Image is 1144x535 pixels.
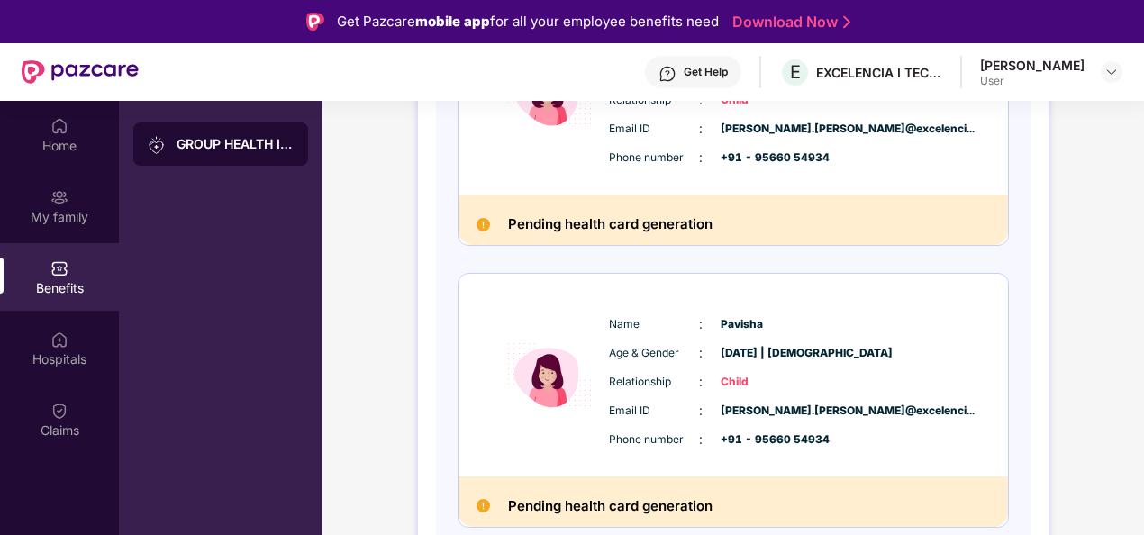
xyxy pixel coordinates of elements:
[477,499,490,512] img: Pending
[699,430,703,449] span: :
[684,65,728,79] div: Get Help
[609,316,699,333] span: Name
[699,314,703,334] span: :
[699,372,703,392] span: :
[508,213,713,236] h2: Pending health card generation
[721,316,811,333] span: Pavisha
[699,343,703,363] span: :
[415,13,490,30] strong: mobile app
[721,431,811,449] span: +91 - 95660 54934
[609,345,699,362] span: Age & Gender
[50,117,68,135] img: svg+xml;base64,PHN2ZyBpZD0iSG9tZSIgeG1sbnM9Imh0dHA6Ly93d3cudzMub3JnLzIwMDAvc3ZnIiB3aWR0aD0iMjAiIG...
[148,136,166,154] img: svg+xml;base64,PHN2ZyB3aWR0aD0iMjAiIGhlaWdodD0iMjAiIHZpZXdCb3g9IjAgMCAyMCAyMCIgZmlsbD0ibm9uZSIgeG...
[699,401,703,421] span: :
[1104,65,1119,79] img: svg+xml;base64,PHN2ZyBpZD0iRHJvcGRvd24tMzJ4MzIiIHhtbG5zPSJodHRwOi8vd3d3LnczLm9yZy8yMDAwL3N2ZyIgd2...
[50,188,68,206] img: svg+xml;base64,PHN2ZyB3aWR0aD0iMjAiIGhlaWdodD0iMjAiIHZpZXdCb3g9IjAgMCAyMCAyMCIgZmlsbD0ibm9uZSIgeG...
[721,150,811,167] span: +91 - 95660 54934
[732,13,845,32] a: Download Now
[22,60,139,84] img: New Pazcare Logo
[50,259,68,277] img: svg+xml;base64,PHN2ZyBpZD0iQmVuZWZpdHMiIHhtbG5zPSJodHRwOi8vd3d3LnczLm9yZy8yMDAwL3N2ZyIgd2lkdGg9Ij...
[980,74,1085,88] div: User
[177,135,294,153] div: GROUP HEALTH INSURANCE
[721,403,811,420] span: [PERSON_NAME].[PERSON_NAME]@excelenci...
[50,402,68,420] img: svg+xml;base64,PHN2ZyBpZD0iQ2xhaW0iIHhtbG5zPSJodHRwOi8vd3d3LnczLm9yZy8yMDAwL3N2ZyIgd2lkdGg9IjIwIi...
[721,345,811,362] span: [DATE] | [DEMOGRAPHIC_DATA]
[306,13,324,31] img: Logo
[337,11,719,32] div: Get Pazcare for all your employee benefits need
[477,218,490,231] img: Pending
[609,121,699,138] span: Email ID
[609,374,699,391] span: Relationship
[790,61,801,83] span: E
[843,13,850,32] img: Stroke
[609,431,699,449] span: Phone number
[50,331,68,349] img: svg+xml;base64,PHN2ZyBpZD0iSG9zcGl0YWxzIiB4bWxucz0iaHR0cDovL3d3dy53My5vcmcvMjAwMC9zdmciIHdpZHRoPS...
[699,148,703,168] span: :
[609,403,699,420] span: Email ID
[721,374,811,391] span: Child
[496,301,604,449] img: icon
[658,65,676,83] img: svg+xml;base64,PHN2ZyBpZD0iSGVscC0zMngzMiIgeG1sbnM9Imh0dHA6Ly93d3cudzMub3JnLzIwMDAvc3ZnIiB3aWR0aD...
[816,64,942,81] div: EXCELENCIA I TECH CONSULTING PRIVATE LIMITED
[980,57,1085,74] div: [PERSON_NAME]
[699,119,703,139] span: :
[721,121,811,138] span: [PERSON_NAME].[PERSON_NAME]@excelenci...
[508,494,713,518] h2: Pending health card generation
[609,150,699,167] span: Phone number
